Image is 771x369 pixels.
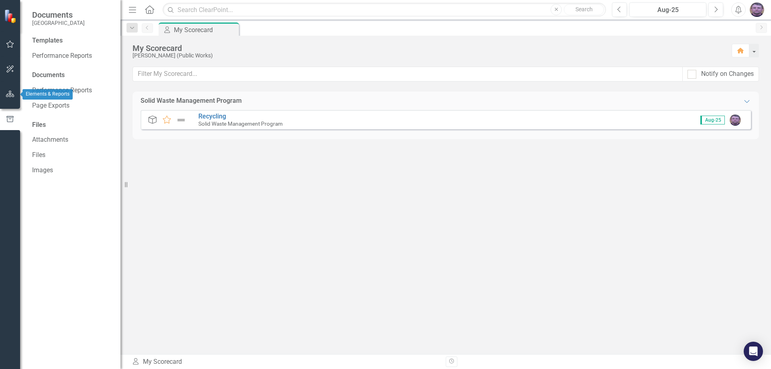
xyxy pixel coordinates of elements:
[141,96,242,106] div: Solid Waste Management Program
[32,101,112,110] a: Page Exports
[32,51,112,61] a: Performance Reports
[32,151,112,160] a: Files
[4,9,18,23] img: ClearPoint Strategy
[174,25,237,35] div: My Scorecard
[730,114,741,126] img: Matthew Dial
[32,120,112,130] div: Files
[32,10,85,20] span: Documents
[700,116,725,124] span: Aug-25
[32,71,112,80] div: Documents
[629,2,706,17] button: Aug-25
[32,36,112,45] div: Templates
[198,120,283,127] small: Solid Waste Management Program
[744,342,763,361] div: Open Intercom Messenger
[133,67,683,82] input: Filter My Scorecard...
[163,3,606,17] input: Search ClearPoint...
[176,115,186,125] img: Not Defined
[32,135,112,145] a: Attachments
[22,89,73,100] div: Elements & Reports
[133,53,724,59] div: [PERSON_NAME] (Public Works)
[132,357,440,367] div: My Scorecard
[198,112,226,120] a: Recycling
[133,44,724,53] div: My Scorecard
[32,86,112,95] a: Performance Reports
[701,69,754,79] div: Notify on Changes
[32,20,85,26] small: [GEOGRAPHIC_DATA]
[575,6,593,12] span: Search
[632,5,704,15] div: Aug-25
[32,166,112,175] a: Images
[750,2,764,17] img: Matthew Dial
[564,4,604,15] button: Search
